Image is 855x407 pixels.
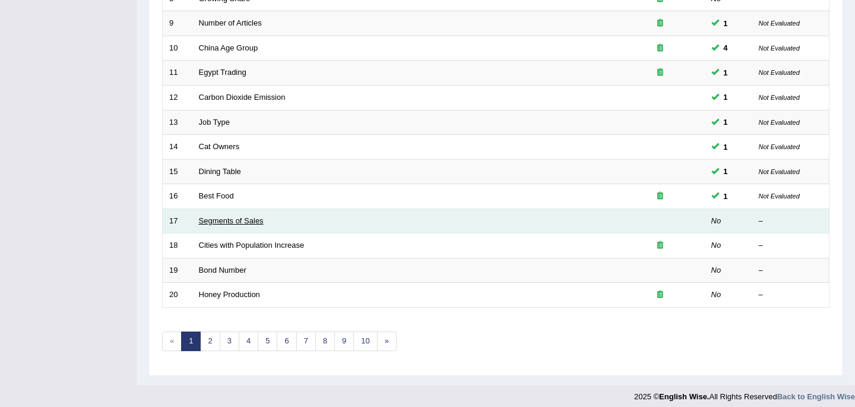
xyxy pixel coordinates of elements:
span: You can still take this question [719,17,733,30]
a: Carbon Dioxide Emission [199,93,286,102]
div: 2025 © All Rights Reserved [634,385,855,402]
em: No [711,290,721,299]
a: 6 [277,332,296,351]
small: Not Evaluated [759,168,800,175]
small: Not Evaluated [759,119,800,126]
em: No [711,216,721,225]
div: Exam occurring question [622,191,698,202]
small: Not Evaluated [759,94,800,101]
em: No [711,241,721,250]
a: Egypt Trading [199,68,246,77]
span: You can still take this question [719,165,733,178]
td: 10 [163,36,192,61]
div: – [759,265,823,276]
a: Back to English Wise [777,392,855,401]
div: – [759,240,823,251]
a: 10 [353,332,377,351]
a: Cities with Population Increase [199,241,305,250]
td: 19 [163,258,192,283]
a: Best Food [199,191,234,200]
div: Exam occurring question [622,240,698,251]
div: Exam occurring question [622,43,698,54]
div: Exam occurring question [622,18,698,29]
a: 7 [296,332,316,351]
a: 3 [220,332,239,351]
small: Not Evaluated [759,193,800,200]
a: Number of Articles [199,18,262,27]
span: You can still take this question [719,42,733,54]
div: Exam occurring question [622,289,698,301]
small: Not Evaluated [759,69,800,76]
td: 16 [163,184,192,209]
small: Not Evaluated [759,143,800,150]
a: Bond Number [199,266,246,275]
a: 8 [315,332,335,351]
small: Not Evaluated [759,45,800,52]
a: 9 [334,332,354,351]
span: « [162,332,182,351]
small: Not Evaluated [759,20,800,27]
td: 13 [163,110,192,135]
em: No [711,266,721,275]
a: Honey Production [199,290,260,299]
a: 5 [258,332,277,351]
a: China Age Group [199,43,258,52]
td: 9 [163,11,192,36]
span: You can still take this question [719,190,733,203]
div: Exam occurring question [622,67,698,78]
span: You can still take this question [719,116,733,128]
a: Cat Owners [199,142,240,151]
a: 1 [181,332,201,351]
div: – [759,289,823,301]
td: 12 [163,85,192,110]
td: 18 [163,234,192,258]
td: 17 [163,209,192,234]
span: You can still take this question [719,141,733,153]
a: Dining Table [199,167,241,176]
div: – [759,216,823,227]
a: Job Type [199,118,230,127]
a: 2 [200,332,220,351]
a: 4 [239,332,258,351]
td: 15 [163,159,192,184]
span: You can still take this question [719,67,733,79]
td: 20 [163,283,192,308]
a: Segments of Sales [199,216,264,225]
strong: English Wise. [659,392,709,401]
td: 11 [163,61,192,86]
td: 14 [163,135,192,160]
span: You can still take this question [719,91,733,103]
a: » [377,332,397,351]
